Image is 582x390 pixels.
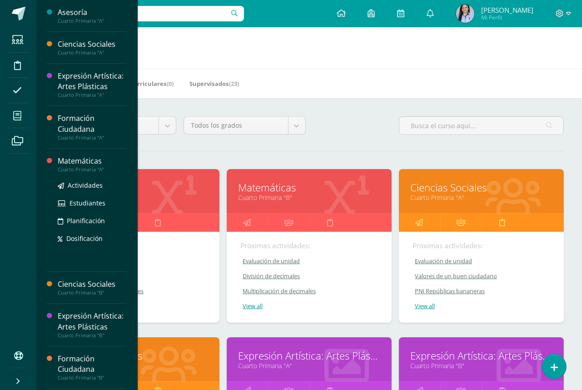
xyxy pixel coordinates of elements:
a: Cuarto Primaria "A" [238,361,380,370]
div: Cuarto Primaria "B" [58,332,127,339]
div: Formación Ciudadana [58,113,127,134]
input: Busca el curso aquí... [399,117,563,135]
div: Formación Ciudadana [58,354,127,375]
div: Matemáticas [58,156,127,166]
img: cdc16fff3c5c8b399b450a5fe84502e6.png [456,5,474,23]
span: Mi Perfil [481,14,533,21]
div: Expresión Artística: Artes Plásticas [58,71,127,92]
div: Próximas actividades: [413,241,550,250]
a: Formación CiudadanaCuarto Primaria "B" [58,354,127,381]
a: Planificación [58,215,127,226]
div: Cuarto Primaria "B" [58,375,127,381]
a: PNI Repúblicas bananeras [413,287,551,295]
div: Próximas actividades: [240,241,378,250]
div: Cuarto Primaria "B" [58,290,127,296]
a: División de decimales [240,272,379,280]
a: Evaluación de unidad [240,257,379,265]
a: Formación CiudadanaCuarto Primaria "A" [58,113,127,140]
div: Cuarto Primaria "A" [58,135,127,141]
a: Dosificación [58,233,127,244]
a: Cuarto Primaria "B" [410,361,552,370]
a: Expresión Artística: Artes Plásticas [238,349,380,363]
span: Estudiantes [70,199,105,207]
div: Ciencias Sociales [58,39,127,50]
span: Actividades [68,181,103,190]
a: Actividades [58,180,127,190]
span: [PERSON_NAME] [481,5,533,15]
a: Valores de un buen ciudadano [413,272,551,280]
span: (23) [229,80,239,88]
a: View all [240,302,379,310]
a: MatemáticasCuarto Primaria "A" [58,156,127,173]
a: Mis Extracurriculares(0) [102,76,174,91]
span: Planificación [67,216,105,225]
div: Cuarto Primaria "A" [58,166,127,173]
a: Ciencias SocialesCuarto Primaria "B" [58,279,127,296]
span: Dosificación [66,234,103,243]
a: Ciencias SocialesCuarto Primaria "A" [58,39,127,56]
a: Evaluación de unidad [413,257,551,265]
a: AsesoríaCuarto Primaria "A" [58,7,127,24]
a: Ciencias Sociales [410,180,552,195]
a: Supervisados(23) [189,76,239,91]
span: (0) [167,80,174,88]
a: Matemáticas [238,180,380,195]
a: Cuarto Primaria "B" [238,193,380,202]
div: Asesoría [58,7,127,18]
a: Expresión Artística: Artes PlásticasCuarto Primaria "B" [58,311,127,338]
a: Expresión Artística: Artes PlásticasCuarto Primaria "A" [58,71,127,98]
a: Expresión Artística: Artes Plásticas [410,349,552,363]
div: Cuarto Primaria "A" [58,50,127,56]
div: Ciencias Sociales [58,279,127,290]
input: Busca un usuario... [42,6,244,21]
div: Expresión Artística: Artes Plásticas [58,311,127,332]
span: Todos los grados [191,117,281,134]
a: Cuarto Primaria "A" [410,193,552,202]
div: Cuarto Primaria "A" [58,18,127,24]
a: Todos los grados [184,117,305,134]
a: Estudiantes [58,198,127,208]
a: Multiplicación de decimales [240,287,379,295]
a: View all [413,302,551,310]
div: Cuarto Primaria "A" [58,92,127,98]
